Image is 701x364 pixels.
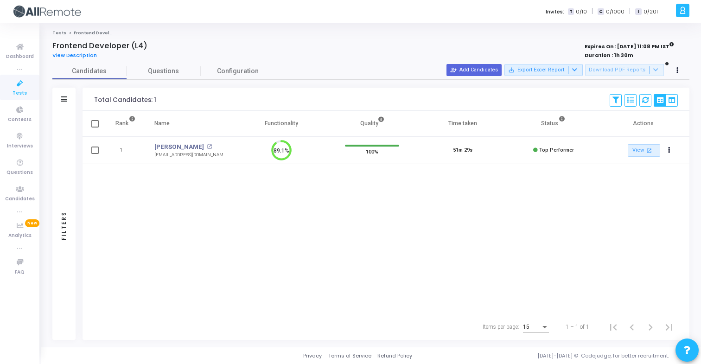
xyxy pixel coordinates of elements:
[8,116,32,124] span: Contests
[598,8,604,15] span: C
[446,64,502,76] button: Add Candidates
[7,142,33,150] span: Interviews
[660,318,678,336] button: Last page
[236,111,327,137] th: Functionality
[207,144,212,149] mat-icon: open_in_new
[6,53,34,61] span: Dashboard
[501,23,696,315] iframe: Chat
[453,147,472,154] div: 51m 29s
[641,318,660,336] button: Next page
[644,8,658,16] span: 0/201
[94,96,156,104] div: Total Candidates: 1
[154,152,227,159] div: [EMAIL_ADDRESS][DOMAIN_NAME]
[523,324,529,330] span: 15
[448,118,477,128] div: Time taken
[154,118,170,128] div: Name
[60,174,68,276] div: Filters
[52,51,97,59] span: View Description
[217,66,259,76] span: Configuration
[592,6,593,16] span: |
[52,41,147,51] h4: Frontend Developer (L4)
[327,111,418,137] th: Quality
[412,352,689,360] div: [DATE]-[DATE] © Codejudge, for better recruitment.
[566,323,589,331] div: 1 – 1 of 1
[483,323,519,331] div: Items per page:
[15,268,25,276] span: FAQ
[604,318,623,336] button: First page
[303,352,322,360] a: Privacy
[154,142,204,152] a: [PERSON_NAME]
[623,318,641,336] button: Previous page
[328,352,371,360] a: Terms of Service
[52,66,127,76] span: Candidates
[12,2,81,21] img: logo
[52,52,104,58] a: View Description
[377,352,412,360] a: Refund Policy
[127,66,201,76] span: Questions
[74,30,131,36] span: Frontend Developer (L4)
[106,137,145,164] td: 1
[450,67,457,73] mat-icon: person_add_alt
[366,147,378,156] span: 100%
[25,219,39,227] span: New
[546,8,564,16] label: Invites:
[629,6,631,16] span: |
[568,8,574,15] span: T
[13,89,27,97] span: Tests
[52,30,66,36] a: Tests
[523,324,549,331] mat-select: Items per page:
[606,8,625,16] span: 0/1000
[635,8,641,15] span: I
[6,169,33,177] span: Questions
[52,30,689,36] nav: breadcrumb
[106,111,145,137] th: Rank
[576,8,587,16] span: 0/10
[5,195,35,203] span: Candidates
[8,232,32,240] span: Analytics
